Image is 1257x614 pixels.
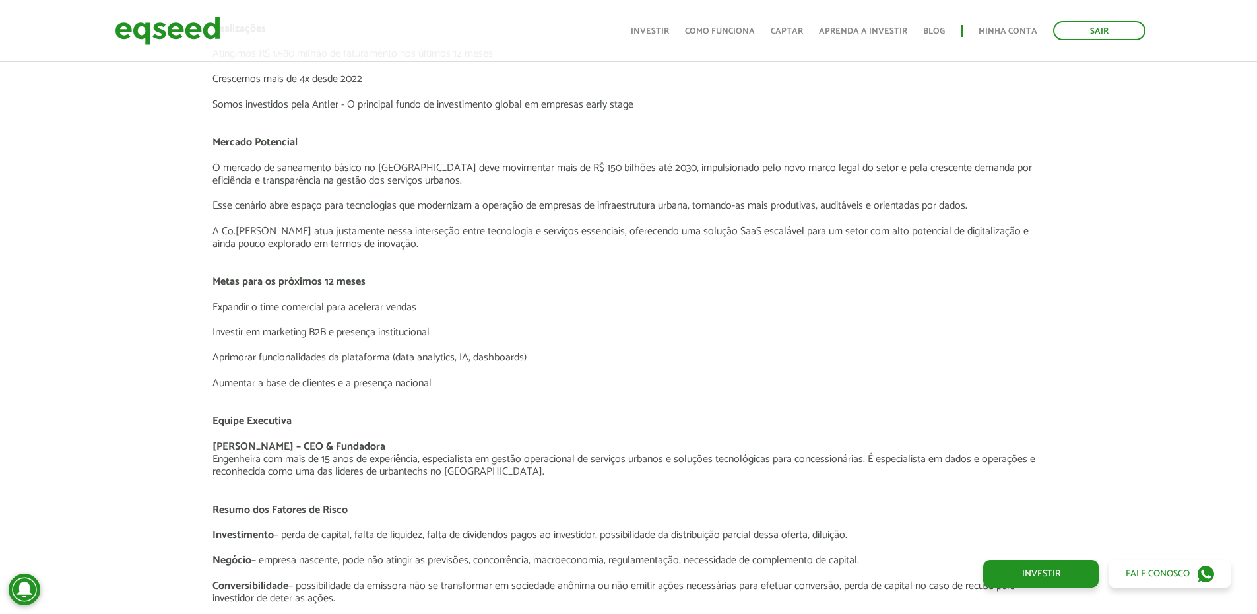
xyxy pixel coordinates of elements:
p: Investir em marketing B2B e presença institucional [212,326,1044,339]
p: Aumentar a base de clientes e a presença nacional [212,377,1044,390]
img: EqSeed [115,13,220,48]
p: Aprimorar funcionalidades da plataforma (data analytics, IA, dashboards) [212,351,1044,364]
strong: Mercado Potencial [212,133,298,151]
strong: Metas para os próximos 12 meses [212,273,366,290]
a: Fale conosco [1109,560,1231,588]
p: A Co.[PERSON_NAME] atua justamente nessa interseção entre tecnologia e serviços essenciais, ofere... [212,225,1044,250]
p: Expandir o time comercial para acelerar vendas [212,301,1044,314]
p: Esse cenário abre espaço para tecnologias que modernizam a operação de empresas de infraestrutura... [212,199,1044,212]
a: Minha conta [979,27,1037,36]
a: Blog [923,27,945,36]
p: O mercado de saneamento básico no [GEOGRAPHIC_DATA] deve movimentar mais de R$ 150 bilhões até 20... [212,162,1044,187]
p: – possibilidade da emissora não se transformar em sociedade anônima ou não emitir ações necessári... [212,580,1044,605]
p: Somos investidos pela Antler - O principal fundo de investimento global em empresas early stage [212,98,1044,111]
strong: Investimento [212,526,274,544]
p: Crescemos mais de 4x desde 2022 [212,73,1044,85]
a: Investir [631,27,669,36]
a: Investir [983,560,1099,588]
p: – empresa nascente, pode não atingir as previsões, concorrência, macroeconomia, regulamentação, n... [212,554,1044,579]
p: Engenheira com mais de 15 anos de experiência, especialista em gestão operacional de serviços urb... [212,440,1044,479]
a: Aprenda a investir [819,27,907,36]
strong: Resumo dos Fatores de Risco [212,501,348,519]
strong: Conversibilidade [212,577,288,595]
strong: Equipe Executiva [212,412,292,430]
a: Como funciona [685,27,755,36]
p: – perda de capital, falta de liquidez, falta de dividendos pagos ao investidor, possibilidade da ... [212,529,1044,554]
strong: Negócio [212,551,251,569]
a: Sair [1053,21,1145,40]
strong: [PERSON_NAME] – CEO & Fundadora [212,438,385,456]
a: Captar [771,27,803,36]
